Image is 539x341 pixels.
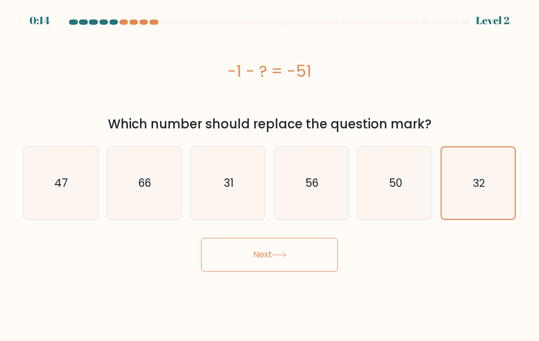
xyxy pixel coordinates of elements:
[305,175,318,190] text: 56
[29,13,50,28] div: 0:14
[55,175,68,190] text: 47
[389,175,402,190] text: 50
[224,175,234,190] text: 31
[23,59,516,83] div: -1 - ? = -51
[476,13,510,28] div: Level 2
[29,115,510,134] div: Which number should replace the question mark?
[473,176,485,190] text: 32
[138,175,151,190] text: 66
[201,238,338,272] button: Next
